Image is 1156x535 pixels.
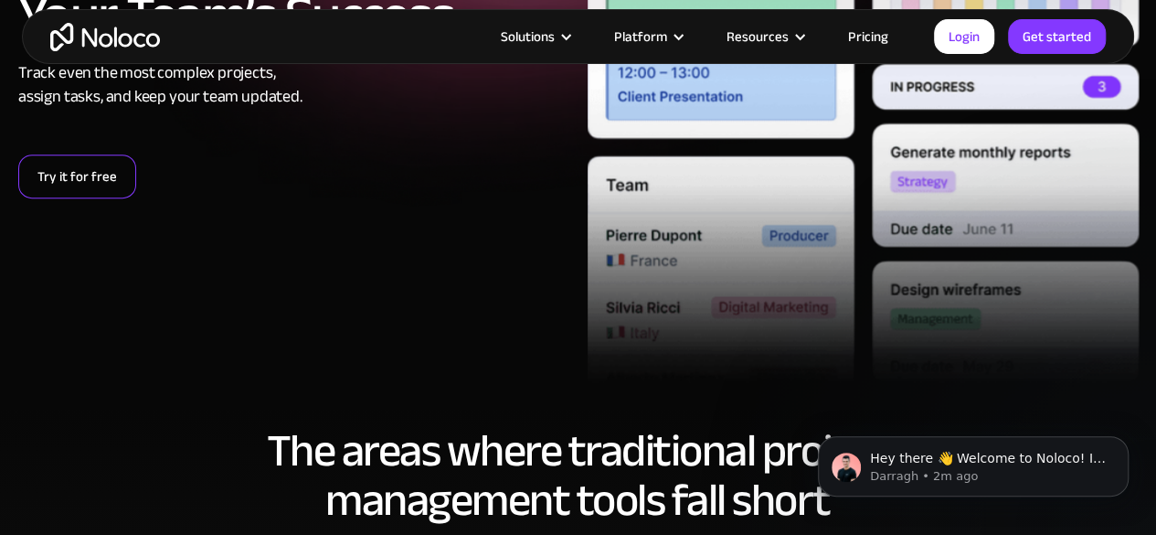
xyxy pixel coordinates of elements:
div: Solutions [478,25,591,48]
a: Login [934,19,994,54]
iframe: Intercom notifications message [790,398,1156,526]
div: Platform [614,25,667,48]
a: Pricing [825,25,911,48]
div: Resources [726,25,789,48]
div: Resources [704,25,825,48]
a: Get started [1008,19,1106,54]
div: Solutions [501,25,555,48]
div: Track even the most complex projects, assign tasks, and keep your team updated. [18,61,569,109]
a: Try it for free [18,155,136,198]
a: home [50,23,160,51]
h2: The areas where traditional project management tools fall short [18,426,1138,525]
div: Platform [591,25,704,48]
